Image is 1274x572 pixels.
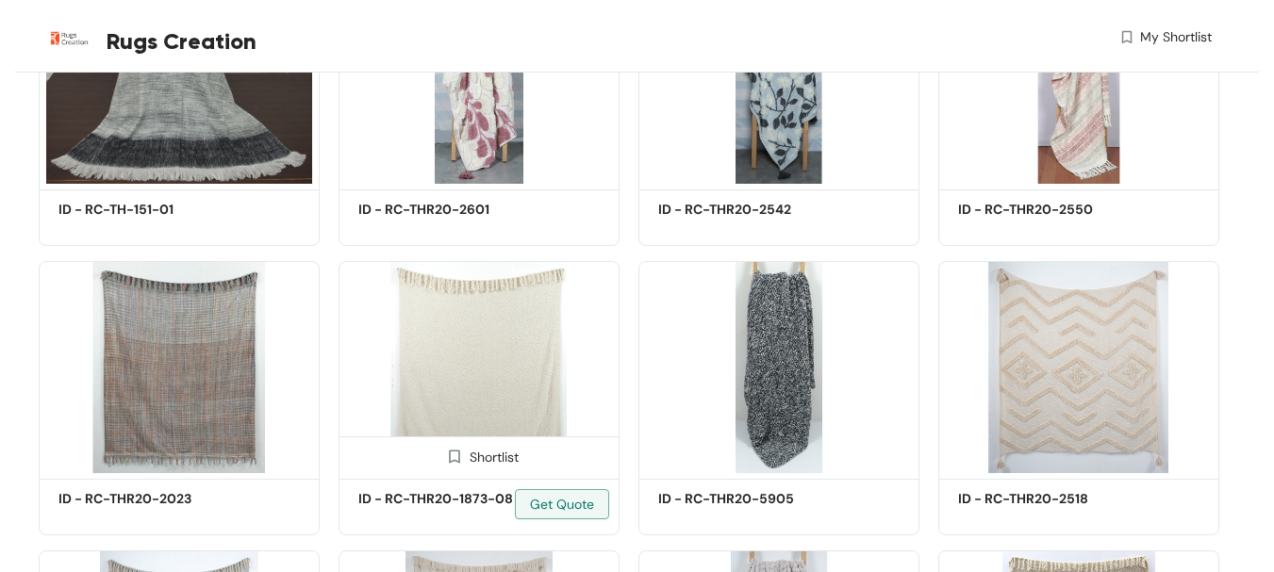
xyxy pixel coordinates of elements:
[658,200,819,220] h5: ID - RC-THR20-2542
[530,494,594,515] span: Get Quote
[958,489,1118,509] h5: ID - RC-THR20-2518
[638,261,919,473] img: dcd95d1d-6cba-48fd-813e-70f01ba000fb
[439,447,519,465] div: Shortlist
[339,261,620,473] img: 61179ff4-e443-4d62-b0da-becbc71a485b
[938,261,1219,473] img: 506d402c-61ea-43ad-8347-da27fe24e54e
[39,8,100,69] img: Buyer Portal
[1140,27,1212,47] span: My Shortlist
[58,489,219,509] h5: ID - RC-THR20-2023
[445,448,463,466] img: Shortlist
[515,489,609,519] button: Get Quote
[107,25,256,58] span: Rugs Creation
[958,200,1118,220] h5: ID - RC-THR20-2550
[58,200,219,220] h5: ID - RC-TH-151-01
[358,200,519,220] h5: ID - RC-THR20-2601
[358,489,519,509] h5: ID - RC-THR20-1873-08
[658,489,819,509] h5: ID - RC-THR20-5905
[1118,27,1135,47] img: wishlist
[39,261,320,473] img: 265369a1-bb43-46e1-b5bd-29977f07cc8c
